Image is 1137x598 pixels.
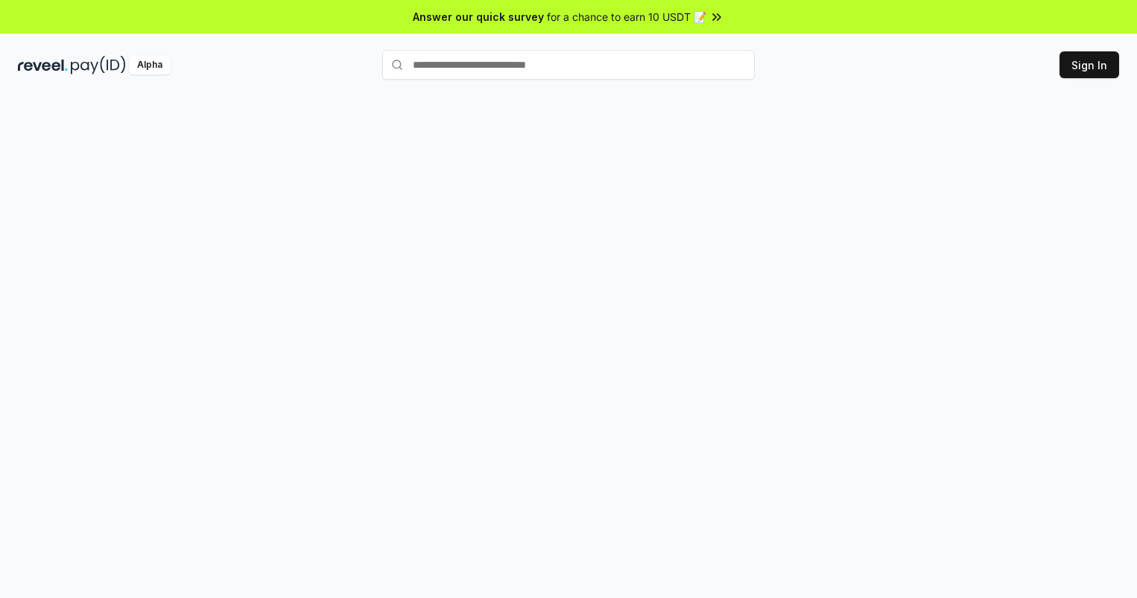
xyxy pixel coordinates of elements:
span: for a chance to earn 10 USDT 📝 [547,9,706,25]
button: Sign In [1060,51,1119,78]
div: Alpha [129,56,171,74]
span: Answer our quick survey [413,9,544,25]
img: pay_id [71,56,126,74]
img: reveel_dark [18,56,68,74]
